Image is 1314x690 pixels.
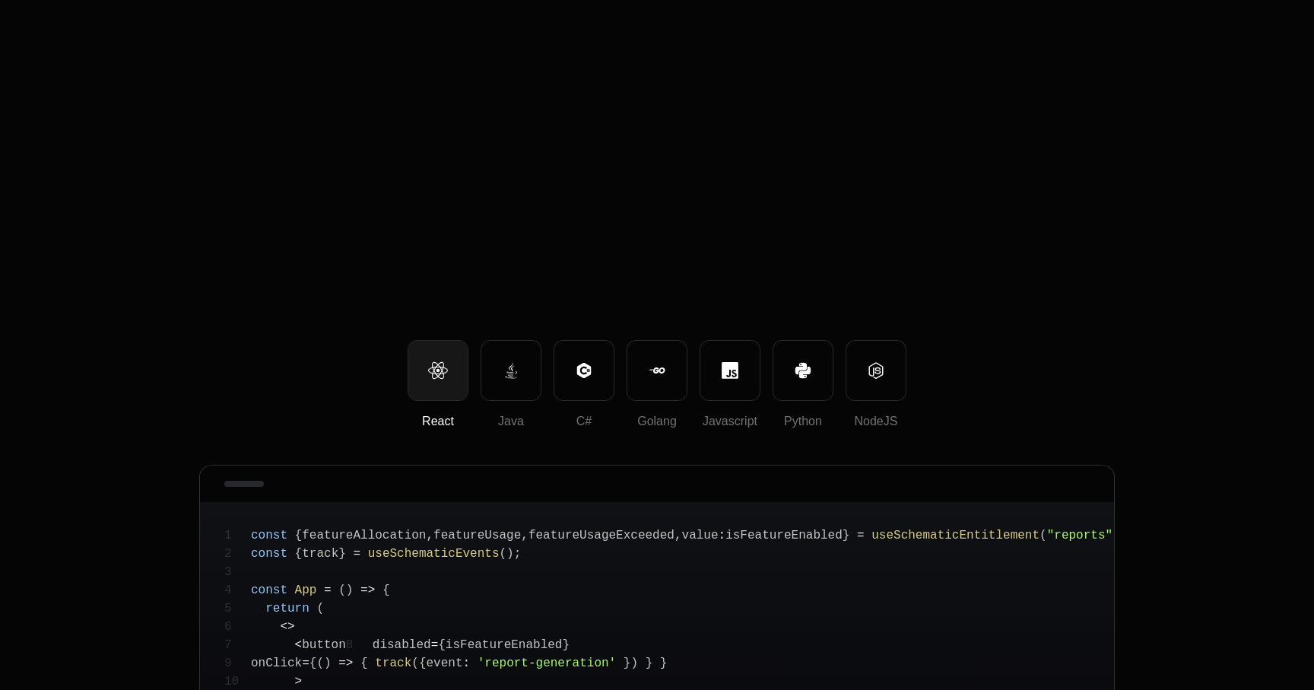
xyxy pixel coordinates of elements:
[500,547,507,561] span: (
[725,529,843,542] span: isFeatureEnabled
[224,636,251,654] span: 7
[478,657,616,670] span: 'report-generation'
[857,529,865,542] span: =
[630,657,638,670] span: )
[433,529,521,542] span: featureUsage
[360,583,375,597] span: =>
[265,602,309,615] span: return
[846,340,906,401] button: NodeJS
[382,583,390,597] span: {
[224,545,251,563] span: 2
[1112,529,1120,542] span: )
[295,675,303,688] span: >
[481,340,541,401] button: Java
[463,657,471,670] span: :
[562,638,570,652] span: }
[324,583,332,597] span: =
[438,638,446,652] span: {
[324,657,332,670] span: )
[360,657,368,670] span: {
[375,657,411,670] span: track
[871,529,1039,542] span: useSchematicEntitlement
[1047,529,1112,542] span: "reports"
[224,654,251,673] span: 9
[627,340,687,401] button: Golang
[408,340,468,401] button: React
[251,583,287,597] span: const
[346,583,354,597] span: )
[316,657,324,670] span: (
[224,618,251,636] span: 6
[773,412,833,431] div: Python
[528,529,674,542] span: featureUsageExceeded
[295,583,317,597] span: App
[719,529,726,542] span: :
[302,529,426,542] span: featureAllocation
[346,636,373,654] span: 8
[338,657,353,670] span: =>
[846,412,906,431] div: NodeJS
[353,547,360,561] span: =
[224,581,251,599] span: 4
[660,657,668,670] span: }
[224,599,251,618] span: 5
[302,638,346,652] span: button
[280,620,287,634] span: <
[302,657,309,670] span: =
[251,547,287,561] span: const
[373,638,431,652] span: disabled
[419,657,427,670] span: {
[700,412,760,431] div: Javascript
[521,529,528,542] span: ,
[481,412,541,431] div: Java
[431,638,439,652] span: =
[408,412,468,431] div: React
[316,602,324,615] span: (
[368,547,500,561] span: useSchematicEvents
[506,547,514,561] span: )
[514,547,522,561] span: ;
[427,657,463,670] span: event
[843,529,850,542] span: }
[700,340,760,401] button: Javascript
[773,340,833,401] button: Python
[287,620,295,634] span: >
[338,547,346,561] span: }
[411,657,419,670] span: (
[446,638,563,652] span: isFeatureEnabled
[338,583,346,597] span: (
[1039,529,1047,542] span: (
[224,563,251,581] span: 3
[624,657,631,670] span: }
[224,526,251,545] span: 1
[426,529,433,542] span: ,
[627,412,687,431] div: Golang
[302,547,338,561] span: track
[646,657,653,670] span: }
[309,657,317,670] span: {
[251,657,302,670] span: onClick
[674,529,682,542] span: ,
[295,638,303,652] span: <
[682,529,719,542] span: value
[295,547,303,561] span: {
[554,412,614,431] div: C#
[251,529,287,542] span: const
[554,340,614,401] button: C#
[295,529,303,542] span: {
